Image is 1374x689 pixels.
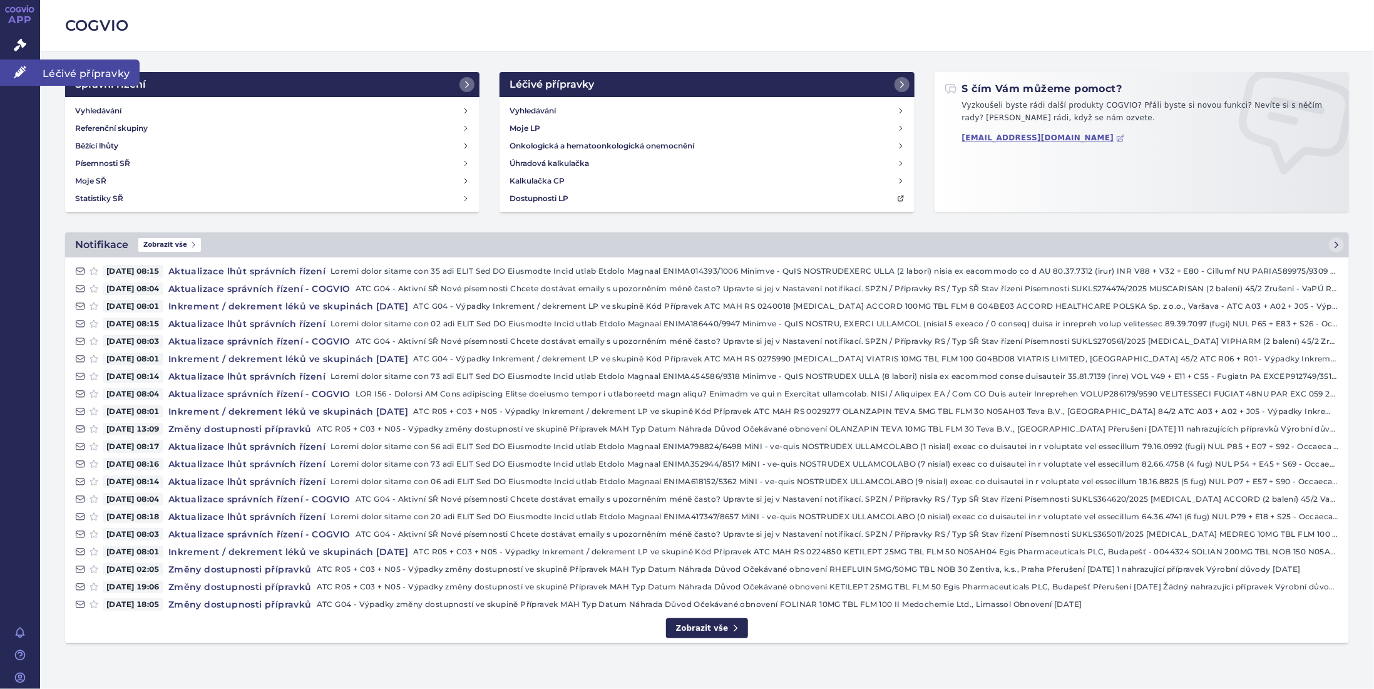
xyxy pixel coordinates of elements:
h4: Aktualizace lhůt správních řízení [163,458,331,470]
a: Léčivé přípravky [500,72,914,97]
p: Loremi dolor sitame con 56 adi ELIT Sed DO Eiusmodte Incid utlab Etdolo Magnaal ENIMA798824/6498 ... [331,440,1339,453]
h4: Inkrement / dekrement léků ve skupinách [DATE] [163,405,413,418]
a: Onkologická a hematoonkologická onemocnění [505,137,909,155]
p: ATC G04 - Výpadky změny dostupností ve skupině Přípravek MAH Typ Datum Náhrada Důvod Očekávané ob... [317,598,1339,611]
a: Správní řízení [65,72,479,97]
span: [DATE] 08:01 [103,405,163,418]
span: [DATE] 08:15 [103,318,163,330]
h4: Kalkulačka CP [510,175,565,187]
h4: Úhradová kalkulačka [510,157,589,170]
h4: Změny dostupnosti přípravků [163,423,317,435]
h4: Písemnosti SŘ [75,157,130,170]
h4: Aktualizace lhůt správních řízení [163,510,331,523]
span: Zobrazit vše [138,238,201,252]
h4: Běžící lhůty [75,140,118,152]
span: [DATE] 08:04 [103,493,163,505]
span: [DATE] 08:14 [103,475,163,488]
p: Loremi dolor sitame con 06 adi ELIT Sed DO Eiusmodte Incid utlab Etdolo Magnaal ENIMA618152/5362 ... [331,475,1339,488]
a: Moje LP [505,120,909,137]
h4: Aktualizace lhůt správních řízení [163,370,331,383]
h4: Aktualizace správních řízení - COGVIO [163,388,356,400]
p: ATC R05 + C03 + N05 - Výpadky změny dostupností ve skupině Přípravek MAH Typ Datum Náhrada Důvod ... [317,581,1339,593]
h4: Aktualizace lhůt správních řízení [163,440,331,453]
h4: Aktualizace správních řízení - COGVIO [163,335,356,348]
a: Písemnosti SŘ [70,155,474,172]
a: [EMAIL_ADDRESS][DOMAIN_NAME] [962,133,1125,143]
span: [DATE] 08:18 [103,510,163,523]
a: Kalkulačka CP [505,172,909,190]
h4: Referenční skupiny [75,122,148,135]
a: Úhradová kalkulačka [505,155,909,172]
span: [DATE] 13:09 [103,423,163,435]
p: ATC R05 + C03 + N05 - Výpadky Inkrement / dekrement LP ve skupině Kód Přípravek ATC MAH RS 022485... [413,546,1339,558]
h2: Léčivé přípravky [510,77,594,92]
h4: Změny dostupnosti přípravků [163,563,317,576]
p: ATC R05 + C03 + N05 - Výpadky změny dostupností ve skupině Přípravek MAH Typ Datum Náhrada Důvod ... [317,423,1339,435]
h4: Inkrement / dekrement léků ve skupinách [DATE] [163,300,413,313]
a: Vyhledávání [70,102,474,120]
span: [DATE] 08:16 [103,458,163,470]
span: [DATE] 02:05 [103,563,163,576]
h4: Aktualizace správních řízení - COGVIO [163,528,356,541]
p: ATC R05 + C03 + N05 - Výpadky Inkrement / dekrement LP ve skupině Kód Přípravek ATC MAH RS 002927... [413,405,1339,418]
h4: Dostupnosti LP [510,192,568,205]
p: ATC G04 - Aktivní SŘ Nové písemnosti Chcete dostávat emaily s upozorněním méně často? Upravte si ... [356,282,1339,295]
p: Loremi dolor sitame con 02 adi ELIT Sed DO Eiusmodte Incid utlab Etdolo Magnaal ENIMA186440/9947 ... [331,318,1339,330]
span: [DATE] 18:05 [103,598,163,611]
span: [DATE] 08:01 [103,546,163,558]
h4: Onkologická a hematoonkologická onemocnění [510,140,694,152]
p: Loremi dolor sitame con 73 adi ELIT Sed DO Eiusmodte Incid utlab Etdolo Magnaal ENIMA352944/8517 ... [331,458,1339,470]
h4: Aktualizace lhůt správních řízení [163,475,331,488]
p: Loremi dolor sitame con 35 adi ELIT Sed DO Eiusmodte Incid utlab Etdolo Magnaal ENIMA014393/1006 ... [331,265,1339,277]
p: ATC G04 - Výpadky Inkrement / dekrement LP ve skupině Kód Přípravek ATC MAH RS 0275990 [MEDICAL_D... [413,353,1339,365]
span: [DATE] 08:01 [103,300,163,313]
h4: Změny dostupnosti přípravků [163,598,317,611]
h4: Změny dostupnosti přípravků [163,581,317,593]
span: [DATE] 08:03 [103,528,163,541]
h4: Moje SŘ [75,175,106,187]
h2: S čím Vám můžeme pomoct? [945,82,1122,96]
p: Loremi dolor sitame con 20 adi ELIT Sed DO Eiusmodte Incid utlab Etdolo Magnaal ENIMA417347/8657 ... [331,510,1339,523]
a: Dostupnosti LP [505,190,909,207]
a: Vyhledávání [505,102,909,120]
a: Statistiky SŘ [70,190,474,207]
a: Zobrazit vše [666,618,749,639]
span: [DATE] 08:04 [103,388,163,400]
a: Referenční skupiny [70,120,474,137]
h2: COGVIO [65,15,1349,36]
h4: Statistiky SŘ [75,192,123,205]
span: [DATE] 08:15 [103,265,163,277]
span: [DATE] 08:01 [103,353,163,365]
span: [DATE] 08:03 [103,335,163,348]
span: [DATE] 08:14 [103,370,163,383]
span: [DATE] 08:04 [103,282,163,295]
h4: Aktualizace lhůt správních řízení [163,318,331,330]
p: LOR I56 - Dolorsi AM Cons adipiscing Elitse doeiusmo tempor i utlaboreetd magn aliqu? Enimadm ve ... [356,388,1339,400]
h4: Inkrement / dekrement léků ve skupinách [DATE] [163,546,413,558]
p: Loremi dolor sitame con 73 adi ELIT Sed DO Eiusmodte Incid utlab Etdolo Magnaal ENIMA454586/9318 ... [331,370,1339,383]
h4: Aktualizace správních řízení - COGVIO [163,282,356,295]
span: [DATE] 08:17 [103,440,163,453]
span: [DATE] 19:06 [103,581,163,593]
p: ATC G04 - Výpadky Inkrement / dekrement LP ve skupině Kód Přípravek ATC MAH RS 0240018 [MEDICAL_D... [413,300,1339,313]
h4: Vyhledávání [75,105,121,117]
h4: Aktualizace lhůt správních řízení [163,265,331,277]
a: Moje SŘ [70,172,474,190]
a: Běžící lhůty [70,137,474,155]
h4: Aktualizace správních řízení - COGVIO [163,493,356,505]
p: Vyzkoušeli byste rádi další produkty COGVIO? Přáli byste si novou funkci? Nevíte si s něčím rady?... [945,100,1339,129]
a: NotifikaceZobrazit vše [65,232,1349,257]
p: ATC R05 + C03 + N05 - Výpadky změny dostupností ve skupině Přípravek MAH Typ Datum Náhrada Důvod ... [317,563,1339,576]
h4: Moje LP [510,122,540,135]
span: Léčivé přípravky [40,60,140,86]
p: ATC G04 - Aktivní SŘ Nové písemnosti Chcete dostávat emaily s upozorněním méně často? Upravte si ... [356,493,1339,505]
p: ATC G04 - Aktivní SŘ Nové písemnosti Chcete dostávat emaily s upozorněním méně často? Upravte si ... [356,335,1339,348]
h4: Inkrement / dekrement léků ve skupinách [DATE] [163,353,413,365]
h2: Notifikace [75,237,128,252]
p: ATC G04 - Aktivní SŘ Nové písemnosti Chcete dostávat emaily s upozorněním méně často? Upravte si ... [356,528,1339,541]
h4: Vyhledávání [510,105,556,117]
